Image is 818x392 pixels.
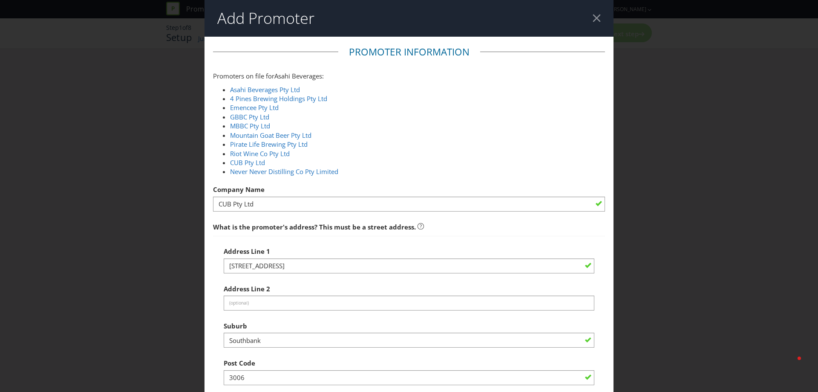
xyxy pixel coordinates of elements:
span: Asahi Beverages [274,72,322,80]
a: Riot Wine Co Pty Ltd [230,149,290,158]
a: Never Never Distilling Co Pty Limited [230,167,338,176]
a: 4 Pines Brewing Holdings Pty Ltd [230,94,327,103]
a: Emencee Pty Ltd [230,103,279,112]
span: Address Line 1 [224,247,270,256]
a: GBBC Pty Ltd [230,113,269,121]
span: Post Code [224,359,255,367]
span: Promoters on file for [213,72,274,80]
legend: Promoter Information [338,45,480,59]
a: Asahi Beverages Pty Ltd [230,85,300,94]
iframe: Intercom live chat [781,354,801,375]
a: MBBC Pty Ltd [230,122,270,130]
span: What is the promoter's address? This must be a street address. [213,223,416,231]
h2: Add Promoter [217,10,314,27]
span: Company Name [213,185,265,194]
a: CUB Pty Ltd [230,158,265,167]
span: : [322,72,324,80]
span: Address Line 2 [224,285,270,293]
span: Suburb [224,322,247,330]
input: e.g. Melbourne [224,333,594,348]
a: Mountain Goat Beer Pty Ltd [230,131,311,139]
a: Pirate Life Brewing Pty Ltd [230,140,308,148]
input: e.g. 3000 [224,370,594,385]
input: e.g. Company Name [213,197,605,212]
